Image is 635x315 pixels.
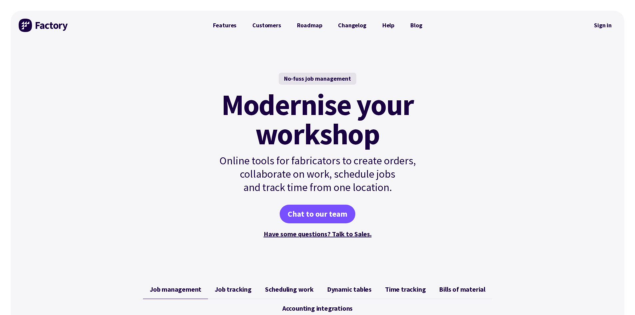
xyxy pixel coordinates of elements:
[205,154,430,194] p: Online tools for fabricators to create orders, collaborate on work, schedule jobs and track time ...
[589,18,616,33] a: Sign in
[221,90,414,149] mark: Modernise your workshop
[374,19,402,32] a: Help
[330,19,374,32] a: Changelog
[279,73,356,85] div: No-fuss job management
[244,19,289,32] a: Customers
[19,19,69,32] img: Factory
[205,19,245,32] a: Features
[385,285,426,293] span: Time tracking
[327,285,372,293] span: Dynamic tables
[205,19,430,32] nav: Primary Navigation
[402,19,430,32] a: Blog
[589,18,616,33] nav: Secondary Navigation
[439,285,485,293] span: Bills of material
[264,230,372,238] a: Have some questions? Talk to Sales.
[265,285,314,293] span: Scheduling work
[282,304,353,312] span: Accounting integrations
[215,285,252,293] span: Job tracking
[289,19,330,32] a: Roadmap
[280,205,355,223] a: Chat to our team
[150,285,201,293] span: Job management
